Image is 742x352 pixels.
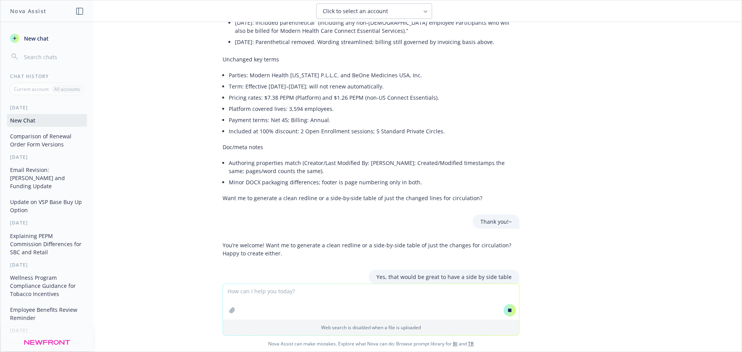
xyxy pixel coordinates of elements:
span: Nova Assist can make mistakes. Explore what Nova can do: Browse prompt library for and [3,336,739,352]
button: Comparison of Renewal Order Form Versions [7,130,87,151]
p: Web search is disabled when a file is uploaded [228,324,514,331]
div: [DATE] [1,262,93,268]
p: Want me to generate a clean redline or a side‑by‑side table of just the changed lines for circula... [223,194,519,202]
button: New chat [7,31,87,45]
li: Parties: Modern Health [US_STATE] P.L.L.C. and BeOne Medicines USA, Inc. [229,70,519,81]
p: Yes, that would be great to have a side by side table [376,273,512,281]
div: [DATE] [1,104,93,111]
div: Chat History [1,73,93,80]
a: BI [453,340,458,347]
div: [DATE] [1,219,93,226]
button: New Chat [7,114,87,127]
button: Update on VSP Base Buy Up Option [7,196,87,216]
span: Click to select an account [323,7,388,15]
li: [DATE]: Parenthetical removed. Wording streamlined; billing still governed by invoicing basis above. [235,36,519,48]
div: [DATE] [1,154,93,160]
button: Click to select an account [316,3,432,19]
p: Unchanged key terms [223,55,519,63]
li: Authoring properties match (Creator/Last Modified By: [PERSON_NAME]; Created/Modified timestamps ... [229,157,519,177]
p: You’re welcome! Want me to generate a clean redline or a side-by-side table of just the changes f... [223,241,519,257]
p: Current account [14,86,49,92]
input: Search chats [22,51,84,62]
button: Email Revision: [PERSON_NAME] and Funding Update [7,163,87,192]
li: Minor DOCX packaging differences; footer is page numbering only in both. [229,177,519,188]
p: Thank you!~ [480,218,512,226]
button: Wellness Program Compliance Guidance for Tobacco Incentives [7,271,87,300]
div: [DATE] [1,327,93,334]
span: New chat [22,34,49,43]
li: Included at 100% discount: 2 Open Enrollment sessions; 5 Standard Private Circles. [229,126,519,137]
li: Platform covered lives: 3,594 employees. [229,103,519,114]
button: Employee Benefits Review Reminder [7,303,87,324]
li: [DATE]: Included parenthetical “(including any non‑[DEMOGRAPHIC_DATA] employee Participants who w... [235,17,519,36]
p: Doc/meta notes [223,143,519,151]
li: Term: Effective [DATE]–[DATE]; will not renew automatically. [229,81,519,92]
button: Explaining PEPM Commission Differences for SBC and Retail [7,230,87,258]
p: All accounts [54,86,80,92]
li: Pricing rates: $7.38 PEPM (Platform) and $1.26 PEPM (non‑US Connect Essentials). [229,92,519,103]
h1: Nova Assist [10,7,46,15]
a: TR [468,340,474,347]
li: Payment terms: Net 45; Billing: Annual. [229,114,519,126]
